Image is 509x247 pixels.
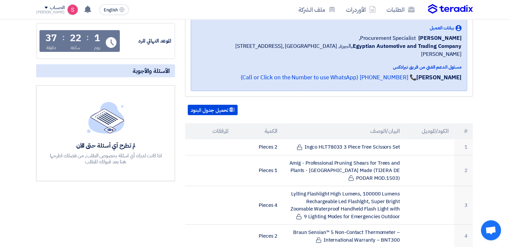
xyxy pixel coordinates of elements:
[36,10,65,14] div: [PERSON_NAME]
[341,2,381,17] a: الأوردرات
[87,102,124,133] img: empty_state_list.svg
[283,186,405,225] td: Lylting Flashlight High Lumens, 100000 Lumens Rechargeable Led Flashlght, Super Bright Zoomable W...
[49,142,163,149] div: لم تطرح أي أسئلة حتى الآن
[234,139,283,155] td: 2 Pieces
[381,2,420,17] a: الطلبات
[196,64,461,71] div: مسئول الدعم الفني من فريق تيرادكس
[50,5,64,11] div: الحساب
[49,153,163,165] div: اذا كانت لديك أي اسئلة بخصوص الطلب, من فضلك اطرحها هنا بعد قبولك للطلب
[240,73,416,82] a: 📞 [PHONE_NUMBER] (Call or Click on the Number to use WhatsApp)
[283,139,405,155] td: Ingco HLT78033 3 Piece Tree Scissors Set
[416,73,461,82] strong: [PERSON_NAME]
[405,123,454,139] th: الكود/الموديل
[67,4,78,15] img: unnamed_1748516558010.png
[188,105,238,115] button: تحميل جدول البنود
[283,155,405,186] td: Amig - Professional Pruning Shears for Trees and Plants - [GEOGRAPHIC_DATA] Made (TIJERA DE PODAR...
[94,44,100,51] div: يوم
[70,33,81,43] div: 22
[234,155,283,186] td: 1 Pieces
[454,123,473,139] th: #
[62,31,65,44] div: :
[94,33,100,43] div: 1
[481,220,501,240] div: Open chat
[104,8,118,12] span: English
[196,42,461,58] span: الجيزة, [GEOGRAPHIC_DATA] ,[STREET_ADDRESS][PERSON_NAME]
[46,44,57,51] div: دقيقة
[351,42,461,50] b: Egyptian Automotive and Trading Company,
[454,139,473,155] td: 1
[293,2,341,17] a: ملف الشركة
[454,155,473,186] td: 2
[46,33,57,43] div: 37
[133,67,170,75] span: الأسئلة والأجوبة
[359,34,416,42] span: Procurement Specialist,
[430,24,454,31] span: بيانات العميل
[428,4,473,14] img: Teradix logo
[234,186,283,225] td: 4 Pieces
[418,34,461,42] span: [PERSON_NAME]
[283,123,405,139] th: البيان/الوصف
[99,4,129,15] button: English
[234,123,283,139] th: الكمية
[454,186,473,225] td: 3
[185,123,234,139] th: المرفقات
[121,37,171,45] div: الموعد النهائي للرد
[86,31,89,44] div: :
[71,44,80,51] div: ساعة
